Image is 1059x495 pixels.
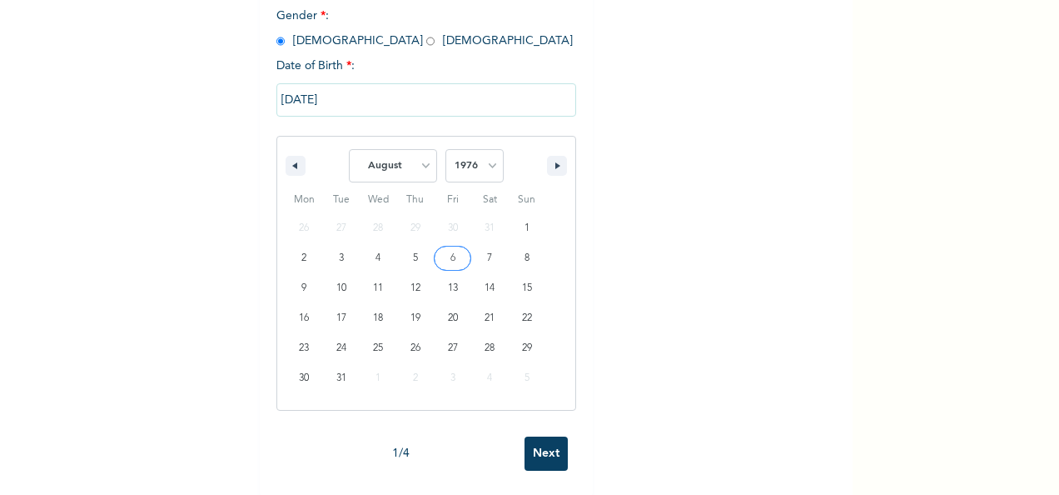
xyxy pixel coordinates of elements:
span: Wed [360,187,397,213]
button: 1 [508,213,545,243]
span: 8 [525,243,529,273]
button: 22 [508,303,545,333]
button: 28 [471,333,509,363]
button: 13 [434,273,471,303]
button: 27 [434,333,471,363]
button: 16 [286,303,323,333]
span: 27 [448,333,458,363]
span: 6 [450,243,455,273]
input: DD-MM-YYYY [276,83,576,117]
span: Sun [508,187,545,213]
span: Mon [286,187,323,213]
span: 10 [336,273,346,303]
span: 26 [410,333,420,363]
button: 7 [471,243,509,273]
button: 18 [360,303,397,333]
button: 12 [397,273,435,303]
span: 1 [525,213,529,243]
button: 9 [286,273,323,303]
button: 2 [286,243,323,273]
button: 14 [471,273,509,303]
span: 14 [485,273,495,303]
span: 3 [339,243,344,273]
button: 17 [323,303,360,333]
button: 24 [323,333,360,363]
button: 6 [434,243,471,273]
span: Thu [397,187,435,213]
span: 4 [375,243,380,273]
button: 26 [397,333,435,363]
span: 20 [448,303,458,333]
input: Next [525,437,568,471]
span: Date of Birth : [276,57,355,75]
span: 22 [522,303,532,333]
button: 5 [397,243,435,273]
span: Tue [323,187,360,213]
button: 10 [323,273,360,303]
span: 24 [336,333,346,363]
span: 18 [373,303,383,333]
button: 25 [360,333,397,363]
button: 11 [360,273,397,303]
span: 12 [410,273,420,303]
button: 21 [471,303,509,333]
button: 19 [397,303,435,333]
span: 11 [373,273,383,303]
span: 9 [301,273,306,303]
span: 15 [522,273,532,303]
span: 30 [299,363,309,393]
span: Sat [471,187,509,213]
span: 17 [336,303,346,333]
div: 1 / 4 [276,445,525,462]
span: 5 [413,243,418,273]
span: 2 [301,243,306,273]
button: 30 [286,363,323,393]
button: 3 [323,243,360,273]
span: 31 [336,363,346,393]
button: 31 [323,363,360,393]
button: 4 [360,243,397,273]
span: 29 [522,333,532,363]
span: 25 [373,333,383,363]
button: 8 [508,243,545,273]
span: Gender : [DEMOGRAPHIC_DATA] [DEMOGRAPHIC_DATA] [276,10,573,47]
span: 19 [410,303,420,333]
span: 28 [485,333,495,363]
span: 7 [487,243,492,273]
span: 13 [448,273,458,303]
button: 15 [508,273,545,303]
span: Fri [434,187,471,213]
span: 16 [299,303,309,333]
span: 21 [485,303,495,333]
button: 20 [434,303,471,333]
button: 23 [286,333,323,363]
span: 23 [299,333,309,363]
button: 29 [508,333,545,363]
